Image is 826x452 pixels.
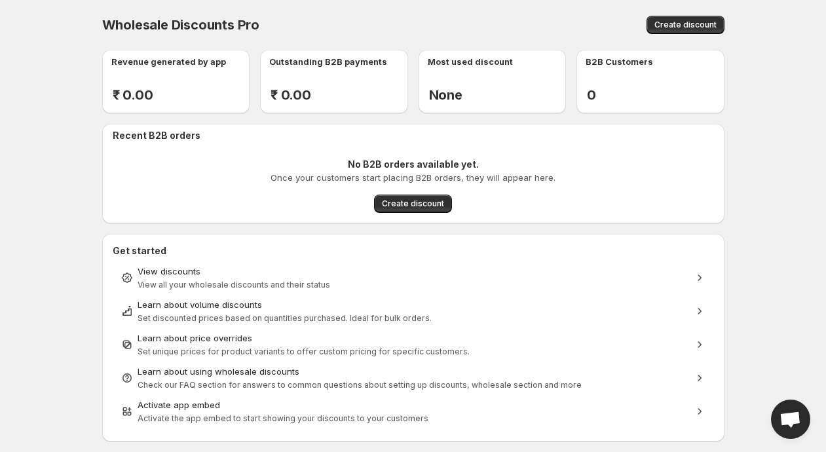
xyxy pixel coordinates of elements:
span: Activate the app embed to start showing your discounts to your customers [138,413,428,423]
button: Create discount [374,195,452,213]
h2: 0 [587,87,724,103]
div: Activate app embed [138,398,689,411]
h2: Get started [113,244,714,257]
span: Set discounted prices based on quantities purchased. Ideal for bulk orders. [138,313,432,323]
div: Learn about volume discounts [138,298,689,311]
p: Most used discount [428,55,513,68]
p: B2B Customers [586,55,653,68]
h2: Recent B2B orders [113,129,719,142]
div: View discounts [138,265,689,278]
p: Revenue generated by app [111,55,226,68]
div: Learn about price overrides [138,331,689,345]
p: Once your customers start placing B2B orders, they will appear here. [271,171,555,184]
h2: None [429,87,567,103]
p: Outstanding B2B payments [269,55,387,68]
span: View all your wholesale discounts and their status [138,280,330,290]
h2: ₹ 0.00 [271,87,408,103]
h2: ₹ 0.00 [113,87,250,103]
button: Create discount [647,16,724,34]
span: Create discount [654,20,717,30]
span: Check our FAQ section for answers to common questions about setting up discounts, wholesale secti... [138,380,582,390]
span: Create discount [382,198,444,209]
span: Set unique prices for product variants to offer custom pricing for specific customers. [138,347,470,356]
div: Learn about using wholesale discounts [138,365,689,378]
div: Open chat [771,400,810,439]
p: No B2B orders available yet. [348,158,479,171]
span: Wholesale Discounts Pro [102,17,259,33]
